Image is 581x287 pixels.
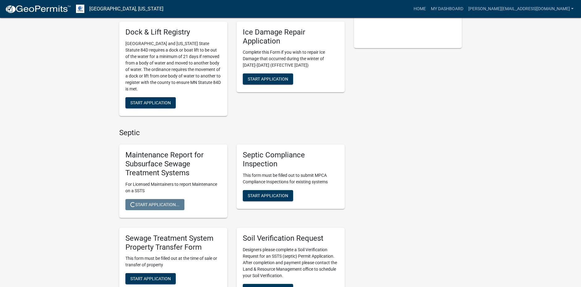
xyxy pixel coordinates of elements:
[125,255,221,268] p: This form must be filled out at the time of sale or transfer of property
[130,202,179,207] span: Start Application...
[243,28,339,46] h5: Ice Damage Repair Application
[243,151,339,168] h5: Septic Compliance Inspection
[243,49,339,69] p: Complete this Form if you wish to repair Ice Damage that occurred during the winter of [DATE]-[DA...
[428,3,466,15] a: My Dashboard
[89,4,163,14] a: [GEOGRAPHIC_DATA], [US_STATE]
[130,100,171,105] span: Start Application
[243,234,339,243] h5: Soil Verification Request
[125,199,184,210] button: Start Application...
[125,234,221,252] h5: Sewage Treatment System Property Transfer Form
[243,247,339,279] p: Designers please complete a Soil Verification Request for an SSTS (septic) Permit Application. Af...
[125,28,221,37] h5: Dock & Lift Registry
[243,172,339,185] p: This form must be filled out to submit MPCA Compliance Inspections for existing systems
[125,273,176,284] button: Start Application
[119,128,345,137] h4: Septic
[466,3,576,15] a: [PERSON_NAME][EMAIL_ADDRESS][DOMAIN_NAME]
[130,276,171,281] span: Start Application
[248,193,288,198] span: Start Application
[411,3,428,15] a: Home
[76,5,84,13] img: Otter Tail County, Minnesota
[243,73,293,85] button: Start Application
[125,181,221,194] p: For Licensed Maintainers to report Maintenance on a SSTS
[243,190,293,201] button: Start Application
[125,40,221,92] p: [GEOGRAPHIC_DATA] and [US_STATE] State Statute 84D requires a dock or boat lift to be out of the ...
[125,97,176,108] button: Start Application
[125,151,221,177] h5: Maintenance Report for Subsurface Sewage Treatment Systems
[248,77,288,81] span: Start Application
